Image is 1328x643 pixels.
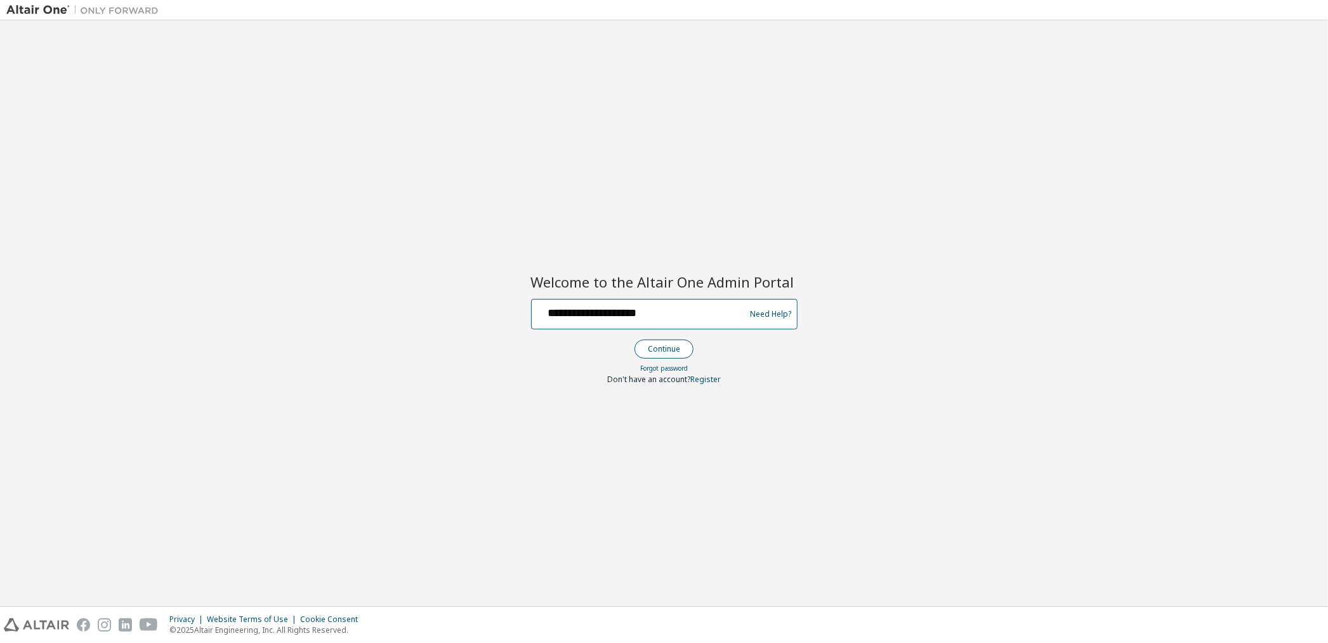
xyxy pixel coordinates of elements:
[169,614,207,625] div: Privacy
[300,614,365,625] div: Cookie Consent
[690,374,721,385] a: Register
[634,340,694,359] button: Continue
[207,614,300,625] div: Website Terms of Use
[119,618,132,632] img: linkedin.svg
[531,273,798,291] h2: Welcome to the Altair One Admin Portal
[98,618,111,632] img: instagram.svg
[140,618,158,632] img: youtube.svg
[640,364,688,373] a: Forgot password
[4,618,69,632] img: altair_logo.svg
[169,625,365,635] p: © 2025 Altair Engineering, Inc. All Rights Reserved.
[77,618,90,632] img: facebook.svg
[607,374,690,385] span: Don't have an account?
[6,4,165,17] img: Altair One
